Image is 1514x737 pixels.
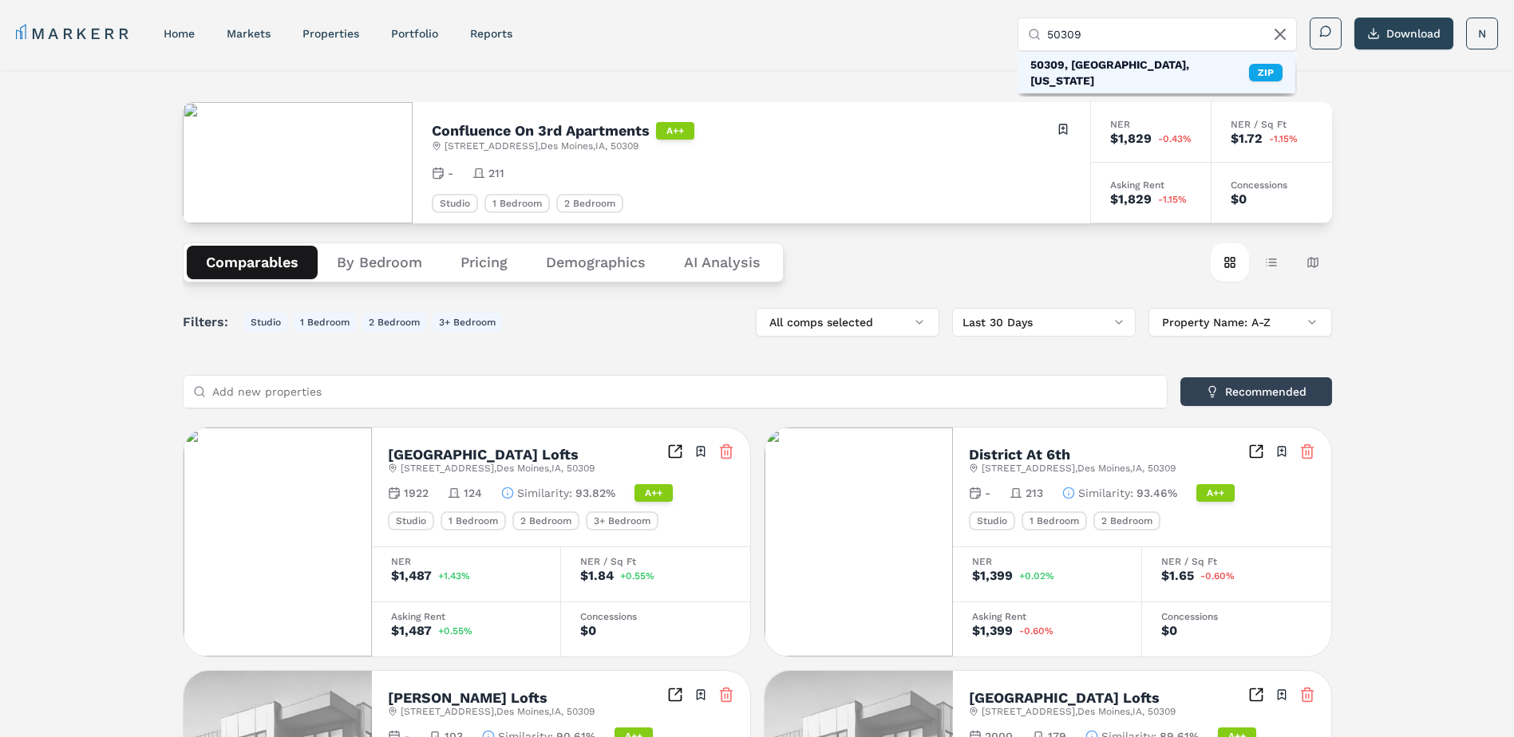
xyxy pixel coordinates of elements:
[318,246,441,279] button: By Bedroom
[586,511,658,530] div: 3+ Bedroom
[227,27,271,40] a: markets
[620,571,654,581] span: +0.55%
[1161,612,1312,621] div: Concessions
[1018,52,1295,93] div: Suggestions
[488,165,504,181] span: 211
[1047,18,1287,50] input: Search by MSA, ZIP, Property Name, or Address
[969,447,1070,462] h2: District At 6th
[441,511,506,530] div: 1 Bedroom
[1354,18,1453,49] button: Download
[1231,120,1313,129] div: NER / Sq Ft
[969,511,1015,530] div: Studio
[391,569,432,582] div: $1,487
[1019,626,1053,636] span: -0.60%
[1148,308,1332,337] button: Property Name: A-Z
[294,313,356,332] button: 1 Bedroom
[1466,18,1498,49] button: N
[1161,557,1312,566] div: NER / Sq Ft
[1231,180,1313,190] div: Concessions
[1110,193,1152,206] div: $1,829
[432,124,650,138] h2: Confluence On 3rd Apartments
[1231,132,1263,145] div: $1.72
[667,443,683,459] a: Inspect Comparables
[1161,625,1177,637] div: $0
[982,705,1176,718] span: [STREET_ADDRESS] , Des Moines , IA , 50309
[470,27,512,40] a: reports
[1196,484,1235,502] div: A++
[1093,511,1160,530] div: 2 Bedroom
[1030,57,1249,89] div: 50309, [GEOGRAPHIC_DATA], [US_STATE]
[985,485,990,501] span: -
[362,313,426,332] button: 2 Bedroom
[445,140,638,152] span: [STREET_ADDRESS] , Des Moines , IA , 50309
[1231,193,1247,206] div: $0
[982,462,1176,475] span: [STREET_ADDRESS] , Des Moines , IA , 50309
[517,485,572,501] span: Similarity :
[556,194,623,213] div: 2 Bedroom
[1110,132,1152,145] div: $1,829
[575,485,615,501] span: 93.82%
[464,485,482,501] span: 124
[391,625,432,637] div: $1,487
[1026,485,1043,501] span: 213
[441,246,527,279] button: Pricing
[972,625,1013,637] div: $1,399
[1180,377,1332,406] button: Recommended
[1018,52,1295,93] div: ZIP: 50309, Des Moines, Iowa
[401,462,595,475] span: [STREET_ADDRESS] , Des Moines , IA , 50309
[1110,120,1192,129] div: NER
[183,313,238,332] span: Filters:
[433,313,502,332] button: 3+ Bedroom
[16,22,132,45] a: MARKERR
[972,612,1122,621] div: Asking Rent
[1158,195,1187,204] span: -1.15%
[388,691,547,705] h2: [PERSON_NAME] Lofts
[438,571,470,581] span: +1.43%
[580,569,614,582] div: $1.84
[1136,485,1177,501] span: 93.46%
[1022,511,1087,530] div: 1 Bedroom
[438,626,472,636] span: +0.55%
[580,612,731,621] div: Concessions
[401,705,595,718] span: [STREET_ADDRESS] , Des Moines , IA , 50309
[1161,569,1194,582] div: $1.65
[1478,26,1486,41] span: N
[1110,180,1192,190] div: Asking Rent
[1249,64,1283,81] div: ZIP
[634,484,673,502] div: A++
[527,246,665,279] button: Demographics
[1248,687,1264,703] a: Inspect Comparables
[404,485,429,501] span: 1922
[1158,134,1192,144] span: -0.43%
[580,625,596,637] div: $0
[1200,571,1235,581] span: -0.60%
[512,511,579,530] div: 2 Bedroom
[1269,134,1298,144] span: -1.15%
[391,557,541,566] div: NER
[969,691,1160,705] h2: [GEOGRAPHIC_DATA] Lofts
[244,313,287,332] button: Studio
[756,308,939,337] button: All comps selected
[391,27,438,40] a: Portfolio
[448,165,453,181] span: -
[388,447,579,462] h2: [GEOGRAPHIC_DATA] Lofts
[391,612,541,621] div: Asking Rent
[667,687,683,703] a: Inspect Comparables
[164,27,195,40] a: home
[1019,571,1054,581] span: +0.02%
[665,246,780,279] button: AI Analysis
[187,246,318,279] button: Comparables
[972,569,1013,582] div: $1,399
[432,194,478,213] div: Studio
[388,511,434,530] div: Studio
[1078,485,1133,501] span: Similarity :
[484,194,550,213] div: 1 Bedroom
[972,557,1122,566] div: NER
[580,557,731,566] div: NER / Sq Ft
[302,27,359,40] a: properties
[656,122,694,140] div: A++
[1248,443,1264,459] a: Inspect Comparables
[212,376,1157,408] input: Add new properties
